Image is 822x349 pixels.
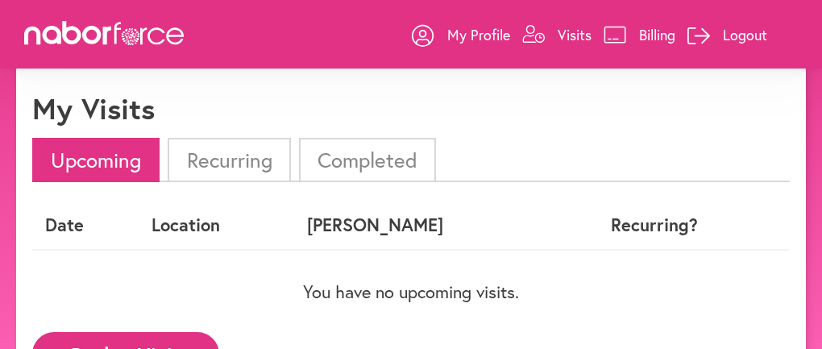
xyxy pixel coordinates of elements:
a: Billing [604,10,675,59]
p: Logout [723,25,767,44]
h1: My Visits [32,91,155,126]
th: [PERSON_NAME] [294,202,561,249]
th: Location [139,202,294,249]
th: Date [32,202,139,249]
a: Visits [522,10,592,59]
li: Completed [299,138,436,182]
p: You have no upcoming visits. [32,281,790,302]
a: My Profile [412,10,510,59]
li: Recurring [168,138,290,182]
a: Logout [687,10,767,59]
p: Visits [558,25,592,44]
li: Upcoming [32,138,160,182]
th: Recurring? [561,202,747,249]
p: Billing [639,25,675,44]
p: My Profile [447,25,510,44]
